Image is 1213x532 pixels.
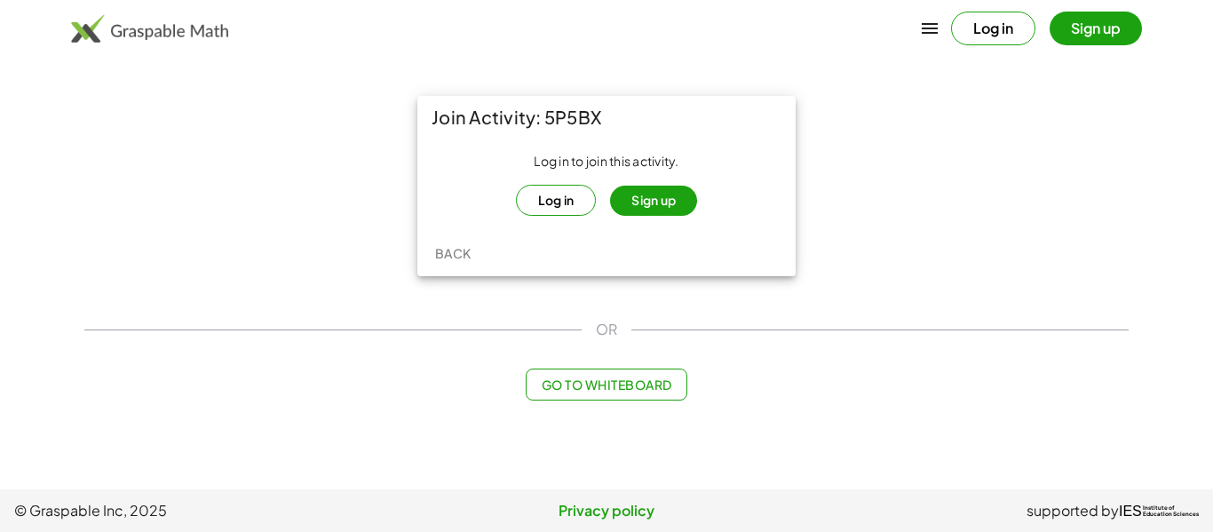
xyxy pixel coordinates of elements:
a: IESInstitute ofEducation Sciences [1119,500,1199,521]
span: OR [596,319,617,340]
span: Back [434,245,471,261]
span: IES [1119,503,1142,520]
button: Log in [516,185,597,216]
span: Institute of Education Sciences [1143,505,1199,518]
button: Log in [951,12,1035,45]
a: Privacy policy [409,500,805,521]
div: Log in to join this activity. [432,153,781,216]
span: Go to Whiteboard [541,377,671,393]
button: Back [424,237,481,269]
button: Sign up [610,186,697,216]
div: Join Activity: 5P5BX [417,96,796,139]
button: Go to Whiteboard [526,369,686,401]
span: © Graspable Inc, 2025 [14,500,409,521]
span: supported by [1027,500,1119,521]
button: Sign up [1050,12,1142,45]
